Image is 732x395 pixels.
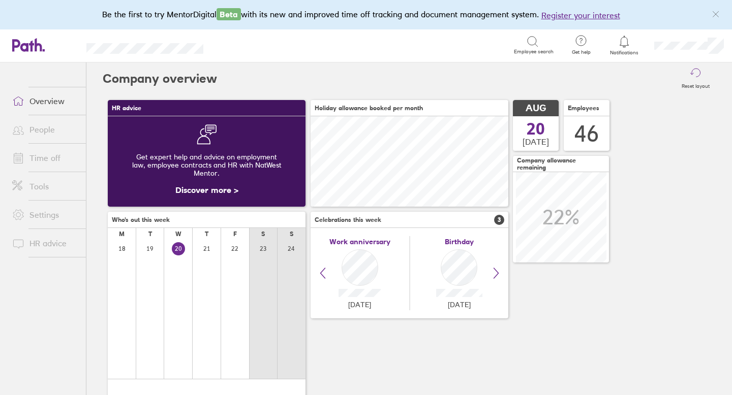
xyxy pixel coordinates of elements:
[231,40,257,49] div: Search
[348,301,371,309] span: [DATE]
[448,301,471,309] span: [DATE]
[175,185,238,195] a: Discover more >
[148,231,152,238] div: T
[102,8,630,21] div: Be the first to try MentorDigital with its new and improved time off tracking and document manage...
[103,62,217,95] h2: Company overview
[676,62,716,95] button: Reset layout
[4,205,86,225] a: Settings
[329,238,390,246] span: Work anniversary
[608,50,641,56] span: Notifications
[527,121,545,137] span: 20
[4,176,86,196] a: Tools
[514,49,554,55] span: Employee search
[119,231,125,238] div: M
[315,216,381,223] span: Celebrations this week
[565,49,598,55] span: Get help
[175,231,181,238] div: W
[4,119,86,140] a: People
[445,238,474,246] span: Birthday
[574,121,599,147] div: 46
[676,80,716,89] label: Reset layout
[233,231,237,238] div: F
[4,233,86,253] a: HR advice
[315,105,423,112] span: Holiday allowance booked per month
[112,105,141,112] span: HR advice
[116,145,297,185] div: Get expert help and advice on employment law, employee contracts and HR with NatWest Mentor.
[541,9,620,21] button: Register your interest
[494,215,504,225] span: 3
[205,231,208,238] div: T
[4,91,86,111] a: Overview
[608,35,641,56] a: Notifications
[526,103,546,114] span: AUG
[112,216,170,223] span: Who's out this week
[517,157,605,171] span: Company allowance remaining
[523,137,549,146] span: [DATE]
[261,231,265,238] div: S
[4,148,86,168] a: Time off
[217,8,241,20] span: Beta
[568,105,599,112] span: Employees
[290,231,293,238] div: S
